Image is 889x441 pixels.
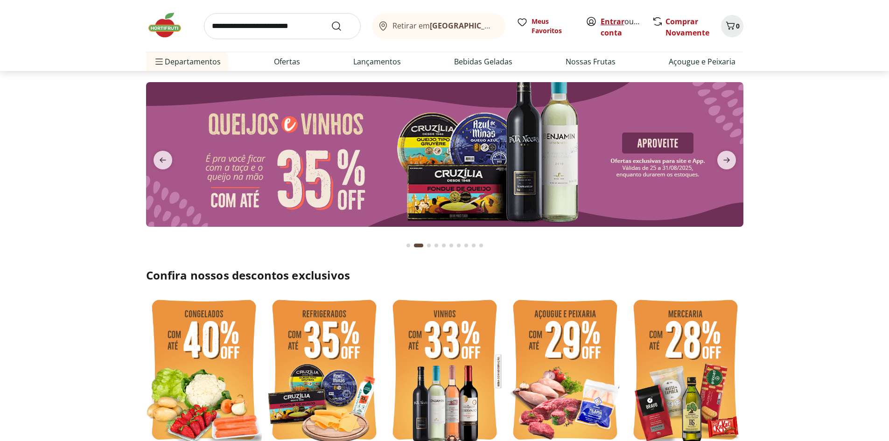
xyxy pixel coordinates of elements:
span: Departamentos [154,50,221,73]
a: Meus Favoritos [517,17,574,35]
span: ou [601,16,642,38]
a: Comprar Novamente [665,16,709,38]
button: Go to page 6 from fs-carousel [448,234,455,257]
a: Ofertas [274,56,300,67]
button: Carrinho [721,15,743,37]
button: previous [146,151,180,169]
button: Go to page 5 from fs-carousel [440,234,448,257]
span: 0 [736,21,740,30]
button: Go to page 8 from fs-carousel [462,234,470,257]
a: Entrar [601,16,624,27]
button: next [710,151,743,169]
input: search [204,13,361,39]
span: Meus Favoritos [532,17,574,35]
button: Go to page 9 from fs-carousel [470,234,477,257]
a: Açougue e Peixaria [669,56,735,67]
button: Go to page 1 from fs-carousel [405,234,412,257]
img: queijos e vinhos [146,82,743,227]
button: Submit Search [331,21,353,32]
button: Current page from fs-carousel [412,234,425,257]
a: Lançamentos [353,56,401,67]
button: Go to page 7 from fs-carousel [455,234,462,257]
a: Criar conta [601,16,652,38]
button: Retirar em[GEOGRAPHIC_DATA]/[GEOGRAPHIC_DATA] [372,13,505,39]
button: Go to page 3 from fs-carousel [425,234,433,257]
h2: Confira nossos descontos exclusivos [146,268,743,283]
img: Hortifruti [146,11,193,39]
button: Go to page 4 from fs-carousel [433,234,440,257]
a: Bebidas Geladas [454,56,512,67]
b: [GEOGRAPHIC_DATA]/[GEOGRAPHIC_DATA] [430,21,587,31]
button: Menu [154,50,165,73]
button: Go to page 10 from fs-carousel [477,234,485,257]
a: Nossas Frutas [566,56,616,67]
span: Retirar em [392,21,496,30]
